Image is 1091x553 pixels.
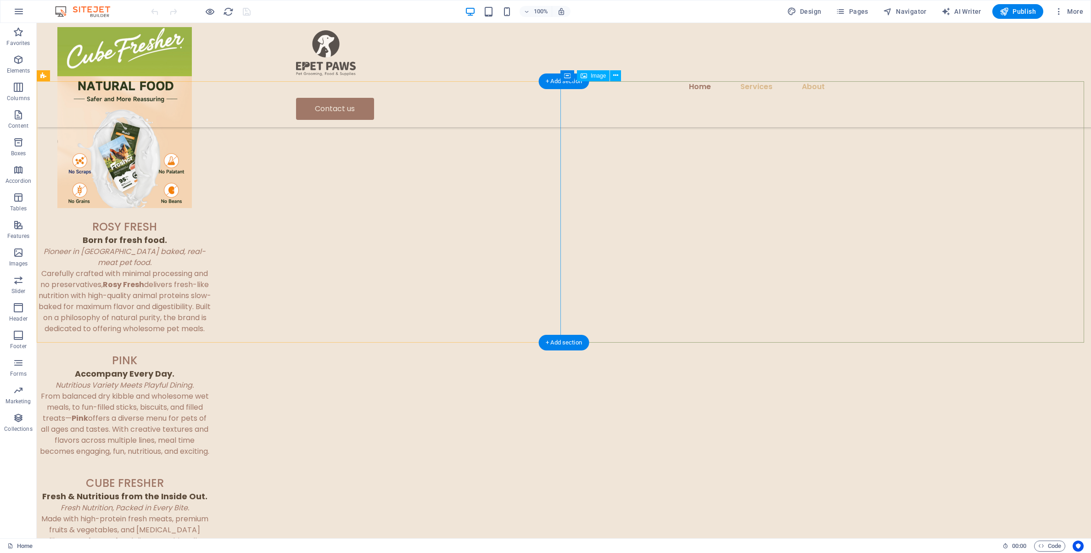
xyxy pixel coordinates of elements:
span: 00 00 [1012,541,1026,552]
span: AI Writer [941,7,981,16]
button: Usercentrics [1073,541,1084,552]
div: + Add section [538,73,589,89]
div: Design (Ctrl+Alt+Y) [783,4,825,19]
span: More [1054,7,1083,16]
p: Features [7,232,29,240]
button: More [1051,4,1087,19]
div: + Add section [538,335,589,350]
p: Favorites [6,39,30,47]
button: Code [1034,541,1065,552]
p: Columns [7,95,30,102]
p: Slider [11,288,26,295]
button: Pages [832,4,872,19]
p: Marketing [6,398,31,405]
span: Pages [836,7,868,16]
p: Header [9,315,28,322]
span: Design [787,7,822,16]
i: On resize automatically adjust zoom level to fit chosen device. [557,7,565,16]
p: Boxes [11,150,26,157]
img: Editor Logo [53,6,122,17]
p: Accordion [6,177,31,185]
button: AI Writer [938,4,985,19]
span: Image [591,73,606,79]
p: Images [9,260,28,267]
span: Navigator [883,7,927,16]
p: Footer [10,343,27,350]
p: Collections [4,425,32,433]
a: Click to cancel selection. Double-click to open Pages [7,541,33,552]
p: Forms [10,370,27,378]
span: : [1018,542,1020,549]
button: Navigator [879,4,930,19]
button: 100% [520,6,552,17]
button: Publish [992,4,1043,19]
p: Elements [7,67,30,74]
button: reload [223,6,234,17]
button: Click here to leave preview mode and continue editing [204,6,215,17]
p: Tables [10,205,27,212]
h6: Session time [1002,541,1027,552]
h6: 100% [533,6,548,17]
span: Code [1038,541,1061,552]
i: Reload page [223,6,234,17]
p: Content [8,122,28,130]
span: Publish [1000,7,1036,16]
button: Design [783,4,825,19]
